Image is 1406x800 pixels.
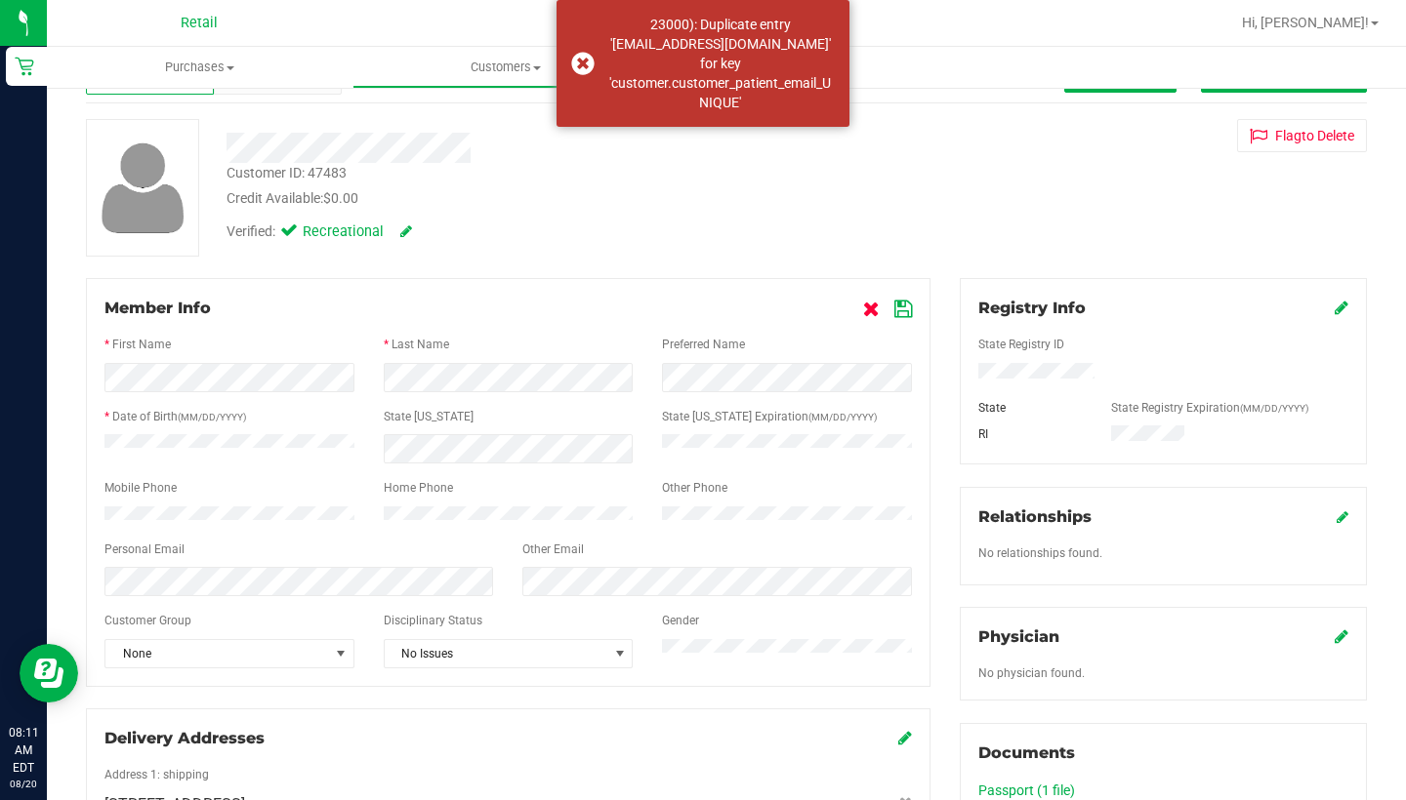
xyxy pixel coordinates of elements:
[662,612,699,629] label: Gender
[392,336,449,353] label: Last Name
[227,188,852,209] div: Credit Available:
[352,47,658,88] a: Customers
[662,408,877,425] label: State [US_STATE] Expiration
[227,221,412,243] div: Verified:
[1240,403,1308,414] span: (MM/DD/YYYY)
[978,336,1064,353] label: State Registry ID
[964,425,1096,443] div: RI
[1242,15,1369,30] span: Hi, [PERSON_NAME]!
[303,221,381,243] span: Recreational
[92,138,194,238] img: user-icon.png
[978,627,1059,646] span: Physician
[178,412,246,422] span: (MM/DD/YYYY)
[104,540,185,558] label: Personal Email
[607,640,632,667] span: select
[978,544,1102,562] label: No relationships found.
[384,408,474,425] label: State [US_STATE]
[104,479,177,497] label: Mobile Phone
[978,507,1092,526] span: Relationships
[808,412,877,422] span: (MM/DD/YYYY)
[104,729,265,747] span: Delivery Addresses
[662,479,727,497] label: Other Phone
[323,190,358,206] span: $0.00
[47,47,352,88] a: Purchases
[104,612,191,629] label: Customer Group
[20,644,78,702] iframe: Resource center
[9,724,38,777] p: 08:11 AM EDT
[112,408,246,425] label: Date of Birth
[662,336,745,353] label: Preferred Name
[605,15,835,112] div: 23000): Duplicate entry 'Mjnorton1130@yahoo.com' for key 'customer.customer_patient_email_UNIQUE'
[104,299,211,317] span: Member Info
[522,540,584,558] label: Other Email
[978,299,1086,317] span: Registry Info
[104,766,209,783] label: Address 1: shipping
[384,612,482,629] label: Disciplinary Status
[978,743,1075,762] span: Documents
[385,640,608,667] span: No Issues
[105,640,329,667] span: None
[112,336,171,353] label: First Name
[384,479,453,497] label: Home Phone
[9,777,38,791] p: 08/20
[1237,119,1367,152] button: Flagto Delete
[328,640,352,667] span: select
[15,57,34,76] inline-svg: Retail
[47,59,352,76] span: Purchases
[978,782,1075,798] a: Passport (1 file)
[353,59,657,76] span: Customers
[1111,399,1308,417] label: State Registry Expiration
[181,15,218,31] span: Retail
[227,163,347,183] div: Customer ID: 47483
[964,399,1096,417] div: State
[978,666,1085,680] span: No physician found.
